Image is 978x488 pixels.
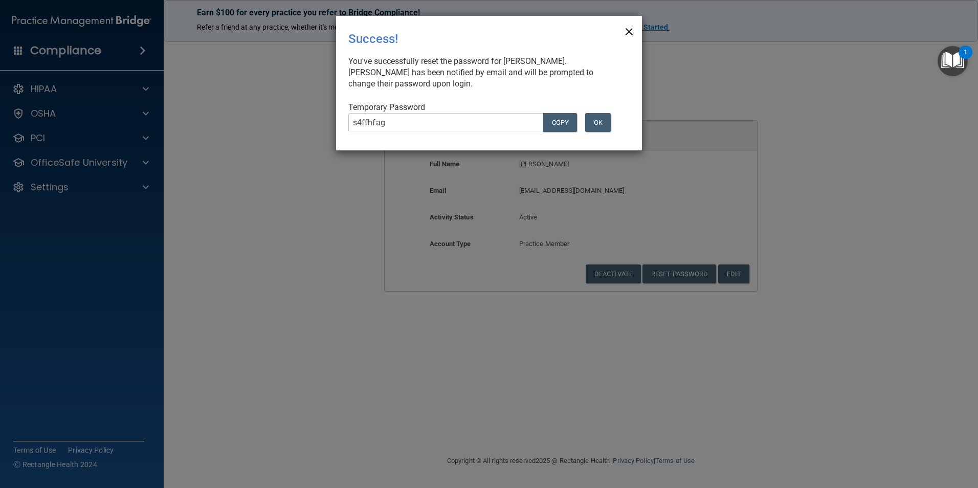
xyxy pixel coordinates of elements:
[543,113,577,132] button: COPY
[348,24,588,54] div: Success!
[938,46,968,76] button: Open Resource Center, 1 new notification
[585,113,611,132] button: OK
[348,102,425,112] span: Temporary Password
[625,20,634,40] span: ×
[348,56,621,90] div: You've successfully reset the password for [PERSON_NAME]. [PERSON_NAME] has been notified by emai...
[964,52,967,65] div: 1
